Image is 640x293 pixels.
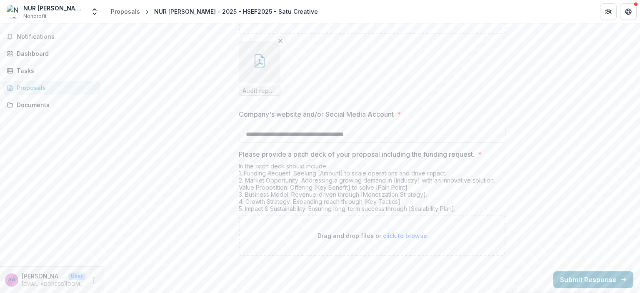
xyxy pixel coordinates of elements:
div: Remove FileAudit report YE [DATE] - Aafiyah Medical Group Sdn Bhd (5)_signed (1).pdf [239,41,280,96]
div: NUR [PERSON_NAME] [23,4,85,13]
div: Dashboard [17,49,94,58]
p: Please provide a pitch deck of your proposal including the funding request. [239,149,475,159]
button: Partners [600,3,617,20]
a: Tasks [3,64,100,78]
p: [PERSON_NAME] [22,272,65,280]
div: NUR [PERSON_NAME] - 2025 - HSEF2025 - Satu Creative [154,7,318,16]
div: Proposals [17,83,94,92]
div: Proposals [111,7,140,16]
button: Get Help [620,3,637,20]
a: Proposals [107,5,143,18]
button: Open entity switcher [89,3,100,20]
button: Submit Response [553,271,633,288]
p: Drag and drop files or [317,231,427,240]
p: [EMAIL_ADDRESS][DOMAIN_NAME] [22,280,85,288]
span: Nonprofit [23,13,47,20]
p: Company's website and/or Social Media Account [239,109,394,119]
nav: breadcrumb [107,5,321,18]
button: Remove File [275,36,285,46]
a: Proposals [3,81,100,95]
p: User [68,273,85,280]
span: Audit report YE [DATE] - Aafiyah Medical Group Sdn Bhd (5)_signed (1).pdf [242,88,277,95]
a: Dashboard [3,47,100,60]
img: NUR ARINA SYAHEERA BINTI AZMI [7,5,20,18]
div: In the pitch deck should include: 1. Funding Request: Seeking [Amount] to scale operations and dr... [239,163,505,215]
span: Notifications [17,33,97,40]
a: Documents [3,98,100,112]
span: click to browse [383,232,427,239]
button: Notifications [3,30,100,43]
div: Arina Azmi [8,277,15,283]
div: Documents [17,100,94,109]
button: More [89,275,99,285]
div: Tasks [17,66,94,75]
